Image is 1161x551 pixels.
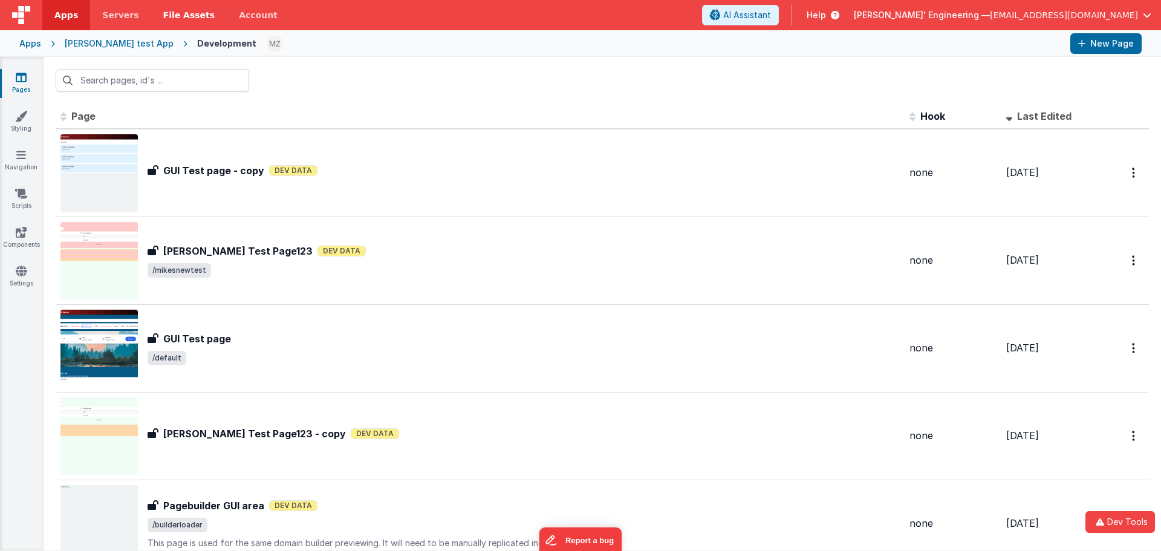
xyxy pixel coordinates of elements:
[909,517,997,530] div: none
[102,9,138,21] span: Servers
[1006,429,1039,442] span: [DATE]
[990,9,1138,21] span: [EMAIL_ADDRESS][DOMAIN_NAME]
[854,9,990,21] span: [PERSON_NAME]' Engineering —
[269,165,317,176] span: Dev Data
[1006,342,1039,354] span: [DATE]
[909,166,997,180] div: none
[163,426,346,441] h3: [PERSON_NAME] Test Page123 - copy
[1070,33,1142,54] button: New Page
[163,498,264,513] h3: Pagebuilder GUI area
[163,163,264,178] h3: GUI Test page - copy
[351,428,399,439] span: Dev Data
[1006,166,1039,178] span: [DATE]
[56,69,249,92] input: Search pages, id's ...
[1125,423,1144,448] button: Options
[65,37,174,50] div: [PERSON_NAME] test App
[269,500,317,511] span: Dev Data
[317,246,366,256] span: Dev Data
[71,110,96,122] span: Page
[807,9,826,21] span: Help
[148,537,900,549] p: This page is used for the same domain builder previewing. It will need to be manually replicated ...
[909,253,997,267] div: none
[148,351,186,365] span: /default
[19,37,41,50] div: Apps
[163,331,231,346] h3: GUI Test page
[163,244,313,258] h3: [PERSON_NAME] Test Page123
[54,9,78,21] span: Apps
[1085,511,1155,533] button: Dev Tools
[909,341,997,355] div: none
[1125,336,1144,360] button: Options
[148,518,207,532] span: /builderloader
[1017,110,1072,122] span: Last Edited
[723,9,771,21] span: AI Assistant
[702,5,779,25] button: AI Assistant
[1125,160,1144,185] button: Options
[267,35,284,52] img: e6f0a7b3287e646a671e5b5b3f58e766
[148,263,211,278] span: /mikesnewtest
[1006,254,1039,266] span: [DATE]
[1125,248,1144,273] button: Options
[163,9,215,21] span: File Assets
[909,429,997,443] div: none
[854,9,1151,21] button: [PERSON_NAME]' Engineering — [EMAIL_ADDRESS][DOMAIN_NAME]
[197,37,256,50] div: Development
[920,110,945,122] span: Hook
[1006,517,1039,529] span: [DATE]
